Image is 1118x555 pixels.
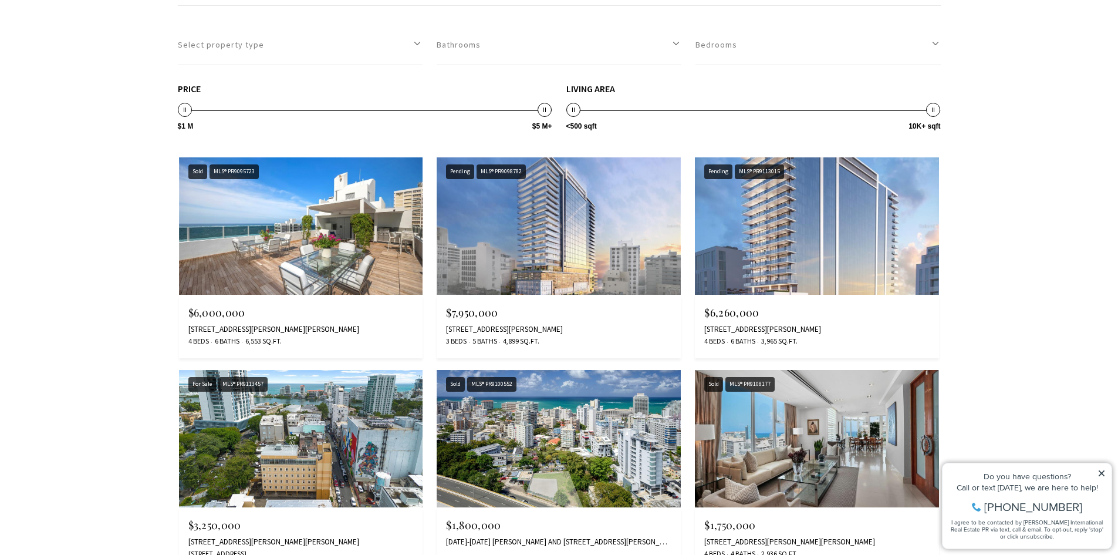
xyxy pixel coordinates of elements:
img: Pending [437,157,681,295]
button: Bedrooms [695,25,940,65]
div: Sold [188,164,207,179]
span: $1 M [178,123,194,130]
div: [STREET_ADDRESS][PERSON_NAME][PERSON_NAME] [188,325,414,334]
div: Do you have questions? [12,26,170,35]
div: For Sale [188,377,216,392]
span: $7,950,000 [446,305,498,319]
span: 4 Beds [188,337,209,347]
a: Pending Pending MLS® PR9113015 $6,260,000 [STREET_ADDRESS][PERSON_NAME] 4 Beds 6 Baths 3,965 Sq.Ft. [695,157,939,358]
span: $3,250,000 [188,518,241,532]
img: Sold [695,370,939,507]
div: Call or text [DATE], we are here to help! [12,38,170,46]
span: 4 Beds [704,337,725,347]
div: Sold [704,377,723,392]
img: Sold [179,157,423,295]
a: Sold Sold MLS® PR9095723 $6,000,000 [STREET_ADDRESS][PERSON_NAME][PERSON_NAME] 4 Beds 6 Baths 6,5... [179,157,423,358]
button: Select property type [178,25,423,65]
img: Sold [437,370,681,507]
div: [STREET_ADDRESS][PERSON_NAME][PERSON_NAME] [188,537,414,547]
div: MLS® PR9100552 [467,377,516,392]
span: 3,965 Sq.Ft. [758,337,798,347]
span: $6,000,000 [188,305,245,319]
span: 10K+ sqft [908,123,940,130]
div: [STREET_ADDRESS][PERSON_NAME] [704,325,930,334]
div: [STREET_ADDRESS][PERSON_NAME][PERSON_NAME] [704,537,930,547]
img: Pending [695,157,939,295]
span: $1,800,000 [446,518,501,532]
div: [DATE]-[DATE] [PERSON_NAME] AND [STREET_ADDRESS][PERSON_NAME][PERSON_NAME] [446,537,671,547]
span: I agree to be contacted by [PERSON_NAME] International Real Estate PR via text, call & email. To ... [15,72,167,95]
div: MLS® PR9095723 [210,164,259,179]
span: [PHONE_NUMBER] [48,55,146,67]
div: [STREET_ADDRESS][PERSON_NAME] [446,325,671,334]
span: 3 Beds [446,337,467,347]
span: 4,899 Sq.Ft. [500,337,539,347]
span: $1,750,000 [704,518,755,532]
span: 5 Baths [470,337,497,347]
span: $6,260,000 [704,305,759,319]
div: Sold [446,377,465,392]
a: Pending Pending MLS® PR9098782 $7,950,000 [STREET_ADDRESS][PERSON_NAME] 3 Beds 5 Baths 4,899 Sq.Ft. [437,157,681,358]
div: MLS® PR9098782 [477,164,526,179]
div: Pending [704,164,732,179]
div: MLS® PR9113015 [735,164,784,179]
span: <500 sqft [566,123,597,130]
button: Bathrooms [437,25,681,65]
span: 6,553 Sq.Ft. [242,337,282,347]
span: 6 Baths [212,337,239,347]
span: $5 M+ [532,123,552,130]
div: MLS® PR9108177 [725,377,775,392]
span: 6 Baths [728,337,755,347]
img: For Sale [179,370,423,507]
div: Pending [446,164,474,179]
div: MLS® PR9113457 [218,377,268,392]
